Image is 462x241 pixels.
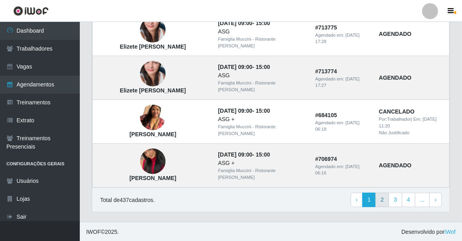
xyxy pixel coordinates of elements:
[362,193,376,207] a: 1
[218,27,306,36] div: ASG
[429,193,442,207] a: Next
[218,167,306,181] div: Famiglia Muccini - Ristorante [PERSON_NAME]
[379,162,412,169] strong: AGENDADO
[379,74,412,81] strong: AGENDADO
[140,95,166,141] img: Rafaela conceição de Souza
[218,159,306,167] div: ASG +
[218,115,306,123] div: ASG +
[379,31,412,37] strong: AGENDADO
[256,151,270,158] time: 15:00
[218,151,252,158] time: [DATE] 09:00
[315,112,337,118] strong: # 684105
[379,129,444,136] div: Não Justificado
[356,196,358,203] span: ‹
[379,117,437,128] time: [DATE] 11:20
[130,131,176,137] strong: [PERSON_NAME]
[218,71,306,80] div: ASG
[315,120,369,133] div: Agendado em:
[351,193,442,207] nav: pagination
[218,123,306,137] div: Famiglia Muccini - Ristorante [PERSON_NAME]
[218,108,252,114] time: [DATE] 09:00
[315,24,337,31] strong: # 713775
[315,68,337,74] strong: # 713774
[218,20,252,26] time: [DATE] 09:00
[351,193,363,207] a: Previous
[218,151,270,158] strong: -
[315,163,369,177] div: Agendado em:
[256,64,270,70] time: 15:00
[315,76,369,89] div: Agendado em:
[315,32,369,45] div: Agendado em:
[389,193,402,207] a: 3
[401,228,456,236] span: Desenvolvido por
[140,47,166,101] img: Elizete Augusto da Silva
[140,139,166,184] img: Karollayne Carvalho Lino
[13,6,49,16] img: CoreUI Logo
[434,196,436,203] span: ›
[379,117,411,121] span: Por: Trabalhador
[218,80,306,93] div: Famiglia Muccini - Ristorante [PERSON_NAME]
[315,156,337,162] strong: # 706974
[256,108,270,114] time: 15:00
[100,196,155,204] p: Total de 437 cadastros.
[379,108,415,115] strong: CANCELADO
[218,108,270,114] strong: -
[444,229,456,235] a: iWof
[218,64,252,70] time: [DATE] 09:00
[86,229,101,235] span: IWOF
[86,228,119,236] span: © 2025 .
[379,116,444,129] div: | Em:
[402,193,415,207] a: 4
[218,64,270,70] strong: -
[140,3,166,57] img: Elizete Augusto da Silva
[120,87,186,94] strong: Elizete [PERSON_NAME]
[375,193,389,207] a: 2
[130,175,176,181] strong: [PERSON_NAME]
[218,36,306,49] div: Famiglia Muccini - Ristorante [PERSON_NAME]
[120,43,186,50] strong: Elizete [PERSON_NAME]
[256,20,270,26] time: 15:00
[218,20,270,26] strong: -
[415,193,430,207] a: ...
